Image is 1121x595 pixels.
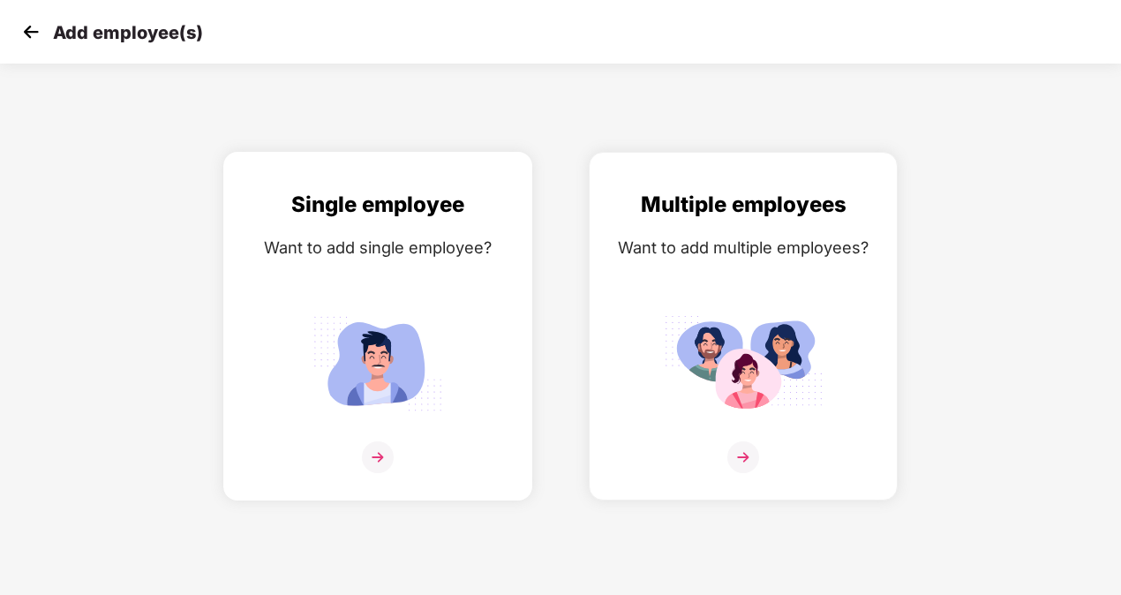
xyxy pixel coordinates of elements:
div: Want to add single employee? [242,235,514,260]
img: svg+xml;base64,PHN2ZyB4bWxucz0iaHR0cDovL3d3dy53My5vcmcvMjAwMC9zdmciIHdpZHRoPSIzNiIgaGVpZ2h0PSIzNi... [362,441,394,473]
p: Add employee(s) [53,22,203,43]
img: svg+xml;base64,PHN2ZyB4bWxucz0iaHR0cDovL3d3dy53My5vcmcvMjAwMC9zdmciIHdpZHRoPSIzMCIgaGVpZ2h0PSIzMC... [18,19,44,45]
div: Want to add multiple employees? [607,235,879,260]
img: svg+xml;base64,PHN2ZyB4bWxucz0iaHR0cDovL3d3dy53My5vcmcvMjAwMC9zdmciIGlkPSJTaW5nbGVfZW1wbG95ZWUiIH... [298,308,457,418]
img: svg+xml;base64,PHN2ZyB4bWxucz0iaHR0cDovL3d3dy53My5vcmcvMjAwMC9zdmciIHdpZHRoPSIzNiIgaGVpZ2h0PSIzNi... [727,441,759,473]
div: Multiple employees [607,188,879,222]
img: svg+xml;base64,PHN2ZyB4bWxucz0iaHR0cDovL3d3dy53My5vcmcvMjAwMC9zdmciIGlkPSJNdWx0aXBsZV9lbXBsb3llZS... [664,308,823,418]
div: Single employee [242,188,514,222]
